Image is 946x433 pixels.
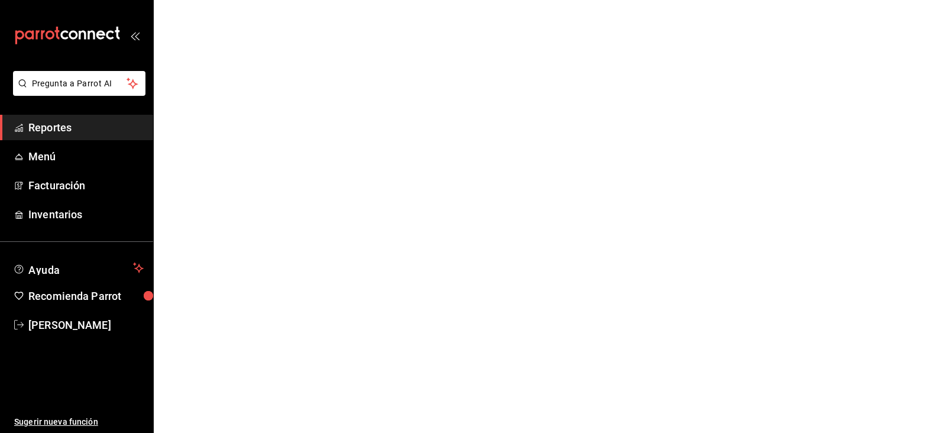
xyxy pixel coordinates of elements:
[28,119,144,135] span: Reportes
[28,148,144,164] span: Menú
[8,86,145,98] a: Pregunta a Parrot AI
[28,261,128,275] span: Ayuda
[32,77,127,90] span: Pregunta a Parrot AI
[130,31,140,40] button: open_drawer_menu
[13,71,145,96] button: Pregunta a Parrot AI
[28,206,144,222] span: Inventarios
[14,416,144,428] span: Sugerir nueva función
[28,317,144,333] span: [PERSON_NAME]
[28,177,144,193] span: Facturación
[28,288,144,304] span: Recomienda Parrot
